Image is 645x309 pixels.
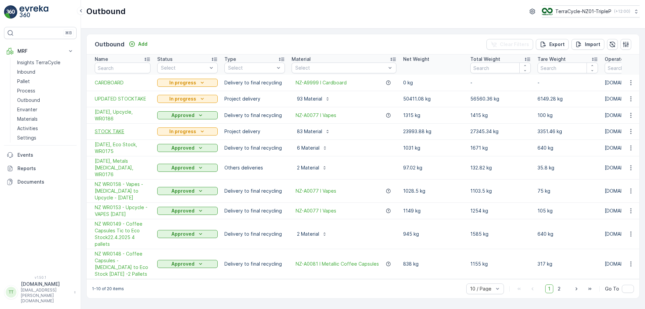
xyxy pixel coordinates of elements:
[296,188,336,194] a: NZ-A0077 I Vapes
[19,5,48,19] img: logo_light-DOdMpM7g.png
[585,41,600,48] p: Import
[470,112,531,119] p: 1415 kg
[95,221,150,247] a: NZ WR0149 - Coffee Capsules Tic to Eco Stock22.4.2025 4 pallets
[95,141,150,155] span: [DATE], Eco Stock, WR0175
[555,284,564,293] span: 2
[470,261,531,267] p: 1155 kg
[95,181,150,201] a: NZ WR0158 - Vapes - TIC to Upcycle - 9 5 2025
[171,112,195,119] p: Approved
[292,229,331,239] button: 2 Material
[4,5,17,19] img: logo
[403,145,464,151] p: 1031 kg
[17,134,36,141] p: Settings
[95,56,108,63] p: Name
[537,261,598,267] p: 317 kg
[17,97,40,104] p: Outbound
[537,207,598,214] p: 105 kg
[403,79,464,86] p: 0 kg
[292,56,311,63] p: Material
[292,143,332,153] button: 6 Material
[169,79,196,86] p: In progress
[17,59,60,66] p: Insights TerraCycle
[537,79,598,86] p: -
[4,148,77,162] a: Events
[157,207,218,215] button: Approved
[537,188,598,194] p: 75 kg
[470,188,531,194] p: 1103.5 kg
[157,95,218,103] button: In progress
[161,65,207,71] p: Select
[470,128,531,135] p: 27345.34 kg
[470,95,531,102] p: 56560.36 kg
[296,95,322,102] p: 93 Material
[17,106,37,113] p: Envanter
[403,231,464,237] p: 945 kg
[537,164,598,171] p: 35.8 kg
[95,109,150,122] a: 11/7/2025, Upcycle, WR0186
[224,261,285,267] p: Delivery to final recycling
[157,164,218,172] button: Approved
[14,133,77,143] a: Settings
[126,40,150,48] button: Add
[228,65,274,71] p: Select
[92,286,124,292] p: 1-10 of 20 items
[296,261,379,267] a: NZ-A0081 I Metallic Coffee Capsules
[171,231,195,237] p: Approved
[296,207,336,214] a: NZ-A0077 I Vapes
[292,162,331,173] button: 2 Material
[545,284,553,293] span: 1
[403,261,464,267] p: 838 kg
[295,65,386,71] p: Select
[555,8,611,15] p: TerraCycle-NZ01-TripleP
[542,5,640,17] button: TerraCycle-NZ01-TripleP(+12:00)
[17,48,63,54] p: MRF
[17,165,74,172] p: Reports
[292,126,334,137] button: 83 Material
[95,204,150,218] a: NZ WR0153 - Upcycle - VAPES 29-04-2025
[95,128,150,135] a: STOCK TAKE
[224,145,285,151] p: Delivery to final recycling
[4,162,77,175] a: Reports
[296,112,336,119] a: NZ-A0077 I Vapes
[537,95,598,102] p: 6149.28 kg
[95,158,150,178] a: 13/05/2025, Metals TIC, WR0176
[169,128,196,135] p: In progress
[537,145,598,151] p: 640 kg
[403,164,464,171] p: 97.02 kg
[171,164,195,171] p: Approved
[224,231,285,237] p: Delivery to final recycling
[14,105,77,114] a: Envanter
[500,41,529,48] p: Clear Filters
[403,112,464,119] p: 1315 kg
[95,181,150,201] span: NZ WR0158 - Vapes - [MEDICAL_DATA] to Upcycle - [DATE]
[224,188,285,194] p: Delivery to final recycling
[4,175,77,189] a: Documents
[95,40,125,49] p: Outbound
[14,124,77,133] a: Activities
[470,207,531,214] p: 1254 kg
[292,93,334,104] button: 93 Material
[65,30,72,36] p: ⌘B
[470,145,531,151] p: 1671 kg
[17,87,35,94] p: Process
[4,281,77,304] button: TT[DOMAIN_NAME][EMAIL_ADDRESS][PERSON_NAME][DOMAIN_NAME]
[486,39,533,50] button: Clear Filters
[614,9,630,14] p: ( +12:00 )
[470,63,531,73] input: Search
[95,204,150,218] span: NZ WR0153 - Upcycle - VAPES [DATE]
[571,39,604,50] button: Import
[17,179,74,185] p: Documents
[157,260,218,268] button: Approved
[17,116,38,122] p: Materials
[21,281,71,287] p: [DOMAIN_NAME]
[470,56,500,63] p: Total Weight
[296,164,319,171] p: 2 Material
[403,95,464,102] p: 50411.08 kg
[537,112,598,119] p: 100 kg
[157,111,218,119] button: Approved
[95,79,150,86] a: CARDBOARD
